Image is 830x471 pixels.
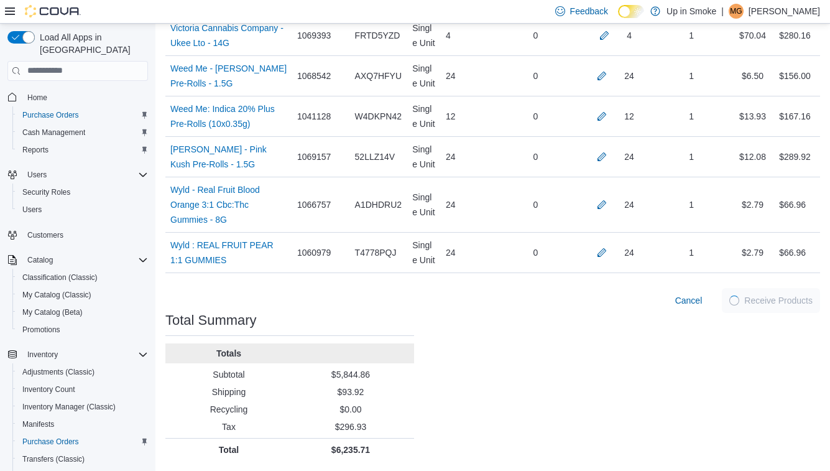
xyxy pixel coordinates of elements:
a: Purchase Orders [17,434,84,449]
a: Home [22,90,52,105]
div: Single Unit [407,137,441,177]
div: $167.16 [779,109,811,124]
p: Up in Smoke [666,4,716,19]
p: [PERSON_NAME] [749,4,820,19]
span: Classification (Classic) [22,273,98,282]
span: Promotions [22,325,60,335]
button: Purchase Orders [12,106,153,124]
span: Security Roles [17,185,148,200]
button: Catalog [2,251,153,269]
div: 24 [441,63,494,88]
span: Catalog [27,255,53,265]
div: 1 [652,23,731,48]
p: Total [170,444,287,456]
span: Load All Apps in [GEOGRAPHIC_DATA] [35,31,148,56]
span: Users [22,167,148,182]
button: Inventory Count [12,381,153,398]
div: $289.92 [779,149,811,164]
button: LoadingReceive Products [722,288,820,313]
span: Promotions [17,322,148,337]
a: Inventory Manager (Classic) [17,399,121,414]
span: Catalog [22,253,148,268]
span: Feedback [570,5,608,17]
span: A1DHDRU2 [355,197,402,212]
div: 4 [441,23,494,48]
div: 24 [624,68,634,83]
a: Weed Me: Indica 20% Plus Pre-Rolls (10x0.35g) [170,101,287,131]
h3: Total Summary [165,313,257,328]
div: $70.04 [731,23,774,48]
button: Inventory Manager (Classic) [12,398,153,416]
div: $6.50 [731,63,774,88]
div: $280.16 [779,28,811,43]
span: Manifests [22,419,54,429]
span: Customers [27,230,63,240]
div: 1 [652,144,731,169]
div: 1 [652,240,731,265]
span: Inventory [22,347,148,362]
span: 1069157 [297,149,331,164]
div: 24 [624,197,634,212]
div: $13.93 [731,104,774,129]
span: 52LLZ14V [355,149,395,164]
a: Victoria Cannabis Company - Ukee Lto - 14G [170,21,287,50]
div: 1 [652,192,731,217]
span: FRTD5YZD [355,28,400,43]
div: 0 [494,23,577,48]
button: Security Roles [12,184,153,201]
p: | [721,4,724,19]
span: 1068542 [297,68,331,83]
span: Users [27,170,47,180]
p: Totals [170,347,287,360]
a: Weed Me - [PERSON_NAME] Pre-Rolls - 1.5G [170,61,287,91]
a: Security Roles [17,185,75,200]
a: Customers [22,228,68,243]
span: Adjustments (Classic) [22,367,95,377]
img: Cova [25,5,81,17]
div: $2.79 [731,240,774,265]
span: Cancel [675,294,703,307]
button: Reports [12,141,153,159]
div: 1 [652,104,731,129]
p: Subtotal [170,368,287,381]
span: 1041128 [297,109,331,124]
span: Purchase Orders [22,110,79,120]
a: Wyld - Real Fruit Blood Orange 3:1 Cbc:Thc Gummies - 8G [170,182,287,227]
button: My Catalog (Classic) [12,286,153,304]
p: $6,235.71 [292,444,409,456]
span: 1060979 [297,245,331,260]
a: Promotions [17,322,65,337]
span: 1069393 [297,28,331,43]
a: My Catalog (Classic) [17,287,96,302]
div: 0 [494,192,577,217]
div: $66.96 [779,197,806,212]
span: Cash Management [17,125,148,140]
div: $66.96 [779,245,806,260]
a: Manifests [17,417,59,432]
button: Manifests [12,416,153,433]
span: Purchase Orders [17,434,148,449]
div: Single Unit [407,16,441,55]
p: $5,844.86 [292,368,409,381]
span: Receive Products [744,294,813,307]
p: Recycling [170,403,287,416]
span: Cash Management [22,128,85,138]
a: My Catalog (Beta) [17,305,88,320]
button: Classification (Classic) [12,269,153,286]
div: 1 [652,63,731,88]
button: My Catalog (Beta) [12,304,153,321]
div: 0 [494,63,577,88]
button: Transfers (Classic) [12,450,153,468]
button: Users [12,201,153,218]
span: Manifests [17,417,148,432]
button: Cash Management [12,124,153,141]
button: Purchase Orders [12,433,153,450]
span: Inventory [27,350,58,360]
p: Tax [170,421,287,433]
p: $0.00 [292,403,409,416]
a: Users [17,202,47,217]
span: Reports [22,145,48,155]
span: Transfers (Classic) [22,454,85,464]
a: Classification (Classic) [17,270,103,285]
span: AXQ7HFYU [355,68,402,83]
